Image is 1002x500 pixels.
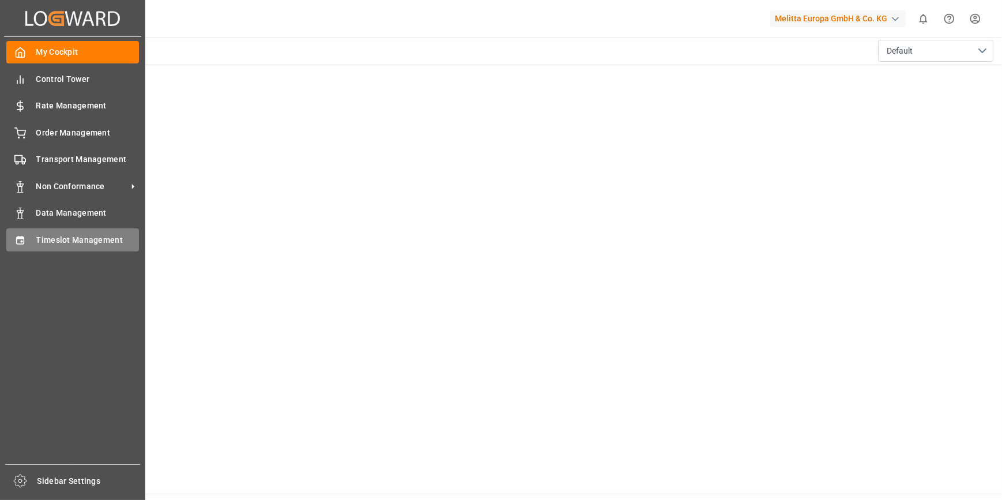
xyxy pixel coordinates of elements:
[6,95,139,117] a: Rate Management
[36,46,140,58] span: My Cockpit
[36,207,140,219] span: Data Management
[6,41,139,63] a: My Cockpit
[887,45,913,57] span: Default
[36,100,140,112] span: Rate Management
[6,148,139,171] a: Transport Management
[6,67,139,90] a: Control Tower
[36,127,140,139] span: Order Management
[36,234,140,246] span: Timeslot Management
[6,121,139,144] a: Order Management
[36,153,140,166] span: Transport Management
[910,6,936,32] button: show 0 new notifications
[770,7,910,29] button: Melitta Europa GmbH & Co. KG
[6,228,139,251] a: Timeslot Management
[36,181,127,193] span: Non Conformance
[37,475,141,487] span: Sidebar Settings
[36,73,140,85] span: Control Tower
[770,10,906,27] div: Melitta Europa GmbH & Co. KG
[936,6,962,32] button: Help Center
[878,40,993,62] button: open menu
[6,202,139,224] a: Data Management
